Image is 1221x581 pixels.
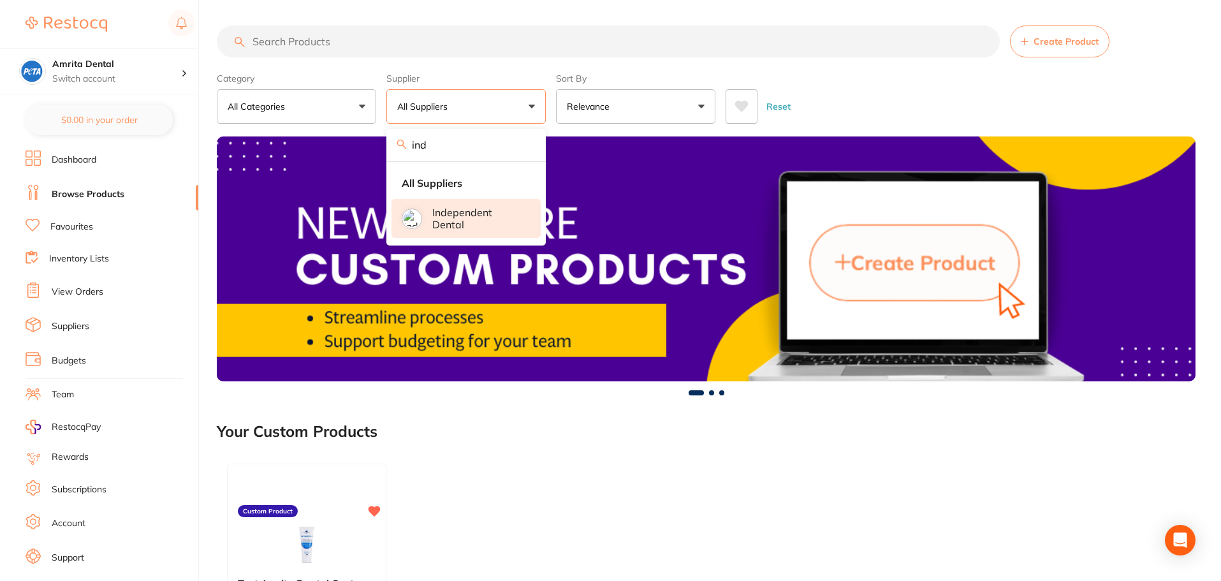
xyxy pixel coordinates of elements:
[52,320,89,333] a: Suppliers
[397,100,453,113] p: All Suppliers
[50,221,93,233] a: Favourites
[432,207,523,230] p: Independent Dental
[52,73,181,85] p: Switch account
[52,154,96,166] a: Dashboard
[26,10,107,39] a: Restocq Logo
[217,136,1195,381] img: Browse Products
[1165,525,1195,555] div: Open Intercom Messenger
[217,73,376,84] label: Category
[52,517,85,530] a: Account
[52,355,86,367] a: Budgets
[556,89,715,124] button: Relevance
[556,73,715,84] label: Sort By
[386,73,546,84] label: Supplier
[26,105,173,135] button: $0.00 in your order
[386,89,546,124] button: All Suppliers
[763,89,794,124] button: Reset
[52,552,84,564] a: Support
[265,504,348,568] img: Test Amrita Dental Custom catalog product
[52,58,181,71] h4: Amrita Dental
[228,100,290,113] p: All Categories
[238,505,298,518] label: Custom Product
[26,17,107,32] img: Restocq Logo
[402,177,462,189] strong: All Suppliers
[52,188,124,201] a: Browse Products
[52,421,101,434] span: RestocqPay
[391,170,541,196] li: Clear selection
[1010,26,1109,57] button: Create Product
[52,451,89,464] a: Rewards
[217,423,377,441] h2: Your Custom Products
[52,483,106,496] a: Subscriptions
[567,100,615,113] p: Relevance
[20,59,45,84] img: Amrita Dental
[26,420,41,434] img: RestocqPay
[386,129,546,161] input: Search supplier
[1034,36,1099,47] span: Create Product
[217,89,376,124] button: All Categories
[52,286,103,298] a: View Orders
[49,253,109,265] a: Inventory Lists
[26,420,101,434] a: RestocqPay
[404,210,420,227] img: Independent Dental
[217,26,1000,57] input: Search Products
[52,388,74,401] a: Team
